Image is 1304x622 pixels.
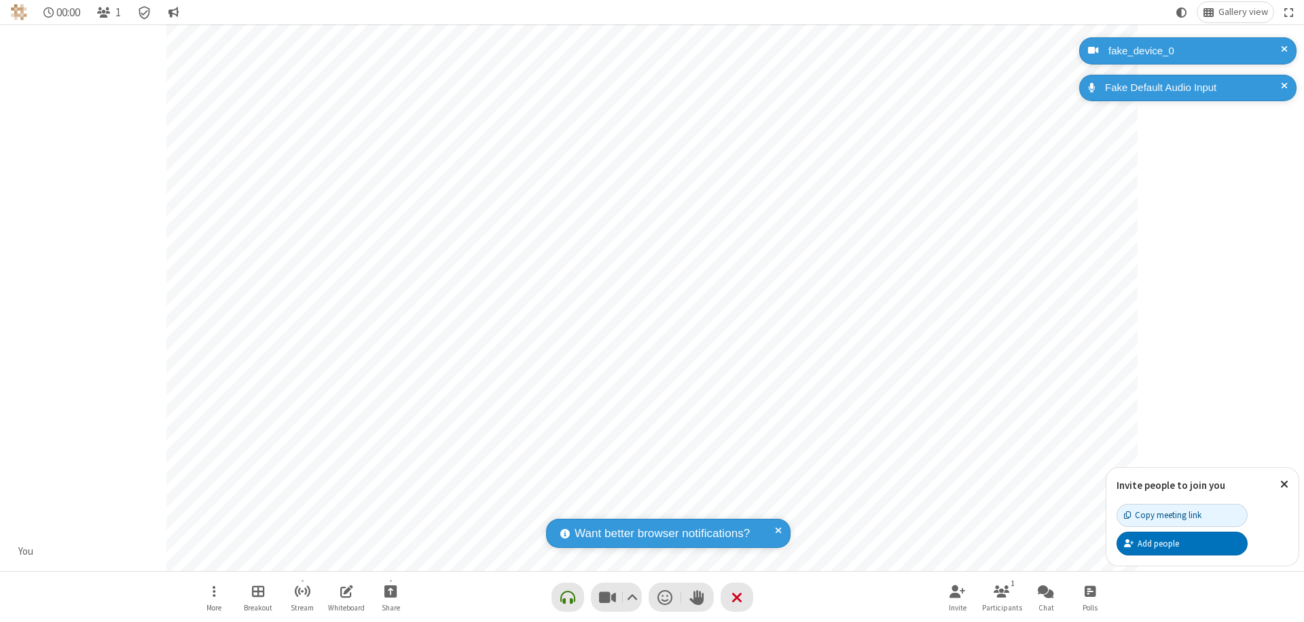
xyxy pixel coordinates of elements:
[981,578,1022,617] button: Open participant list
[14,544,39,560] div: You
[1070,578,1110,617] button: Open poll
[56,6,80,19] span: 00:00
[38,2,86,22] div: Timer
[1117,532,1248,555] button: Add people
[91,2,126,22] button: Open participant list
[11,4,27,20] img: QA Selenium DO NOT DELETE OR CHANGE
[1038,604,1054,612] span: Chat
[162,2,184,22] button: Conversation
[291,604,314,612] span: Stream
[1083,604,1098,612] span: Polls
[591,583,642,612] button: Stop video (⌘+Shift+V)
[721,583,753,612] button: End or leave meeting
[1279,2,1299,22] button: Fullscreen
[623,583,641,612] button: Video setting
[1171,2,1193,22] button: Using system theme
[1197,2,1273,22] button: Change layout
[982,604,1022,612] span: Participants
[115,6,121,19] span: 1
[1026,578,1066,617] button: Open chat
[1117,504,1248,527] button: Copy meeting link
[681,583,714,612] button: Raise hand
[1117,479,1225,492] label: Invite people to join you
[328,604,365,612] span: Whiteboard
[382,604,400,612] span: Share
[282,578,323,617] button: Start streaming
[244,604,272,612] span: Breakout
[194,578,234,617] button: Open menu
[206,604,221,612] span: More
[575,525,750,543] span: Want better browser notifications?
[238,578,278,617] button: Manage Breakout Rooms
[937,578,978,617] button: Invite participants (⌘+Shift+I)
[649,583,681,612] button: Send a reaction
[132,2,158,22] div: Meeting details Encryption enabled
[1104,43,1286,59] div: fake_device_0
[1124,509,1201,522] div: Copy meeting link
[1100,80,1286,96] div: Fake Default Audio Input
[370,578,411,617] button: Start sharing
[551,583,584,612] button: Connect your audio
[1270,468,1299,501] button: Close popover
[949,604,966,612] span: Invite
[1007,577,1019,589] div: 1
[326,578,367,617] button: Open shared whiteboard
[1218,7,1268,18] span: Gallery view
